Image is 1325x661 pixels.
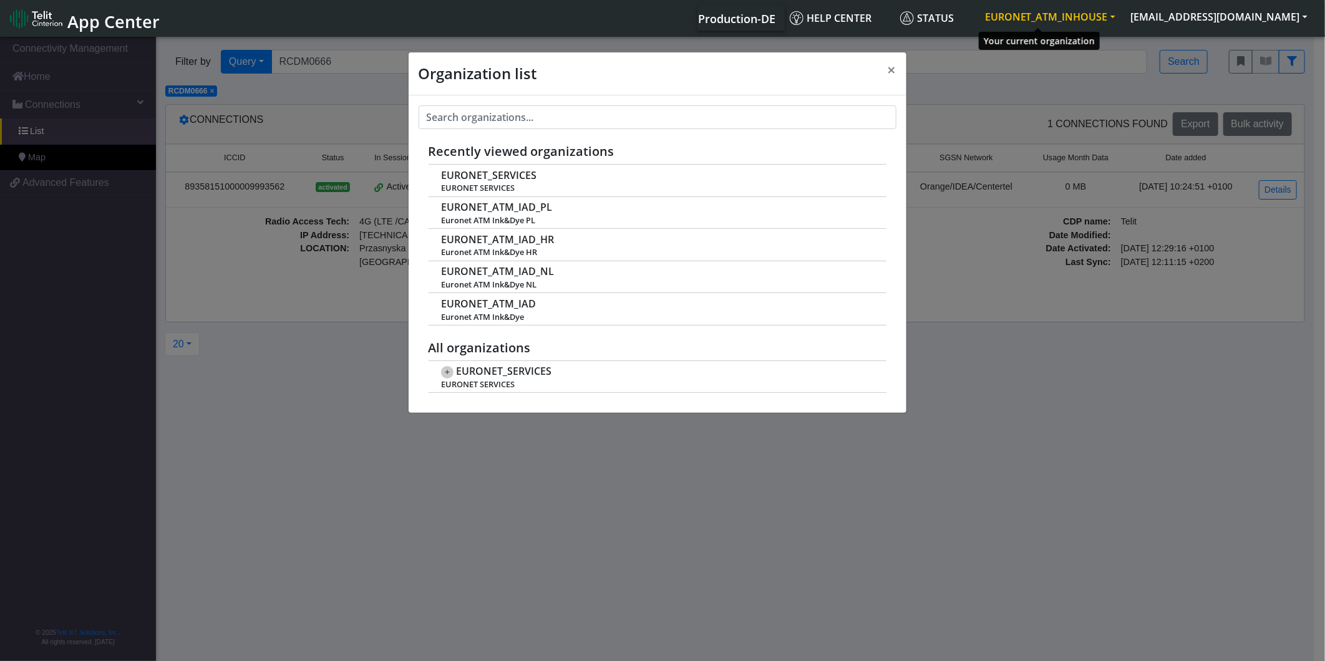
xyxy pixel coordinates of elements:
[67,10,160,33] span: App Center
[419,62,537,85] h4: Organization list
[441,183,873,193] span: EURONET SERVICES
[895,6,978,31] a: Status
[441,234,554,246] span: EURONET_ATM_IAD_HR
[1123,6,1315,28] button: [EMAIL_ADDRESS][DOMAIN_NAME]
[441,298,536,310] span: EURONET_ATM_IAD
[979,32,1100,50] div: Your current organization
[888,59,896,80] span: ×
[441,266,554,277] span: EURONET_ATM_IAD_NL
[978,6,1123,28] button: EURONET_ATM_INHOUSE
[900,11,954,25] span: Status
[441,216,873,225] span: Euronet ATM Ink&Dye PL
[698,11,775,26] span: Production-DE
[441,248,873,257] span: Euronet ATM Ink&Dye HR
[456,365,551,377] span: EURONET_SERVICES
[441,201,552,213] span: EURONET_ATM_IAD_PL
[785,6,895,31] a: Help center
[790,11,803,25] img: knowledge.svg
[441,366,454,379] span: +
[429,144,886,159] h5: Recently viewed organizations
[790,11,871,25] span: Help center
[697,6,775,31] a: Your current platform instance
[441,312,873,322] span: Euronet ATM Ink&Dye
[441,380,873,389] span: EURONET SERVICES
[441,280,873,289] span: Euronet ATM Ink&Dye NL
[10,5,158,32] a: App Center
[441,170,536,181] span: EURONET_SERVICES
[419,105,896,129] input: Search organizations...
[900,11,914,25] img: status.svg
[429,340,886,355] h5: All organizations
[10,9,62,29] img: logo-telit-cinterion-gw-new.png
